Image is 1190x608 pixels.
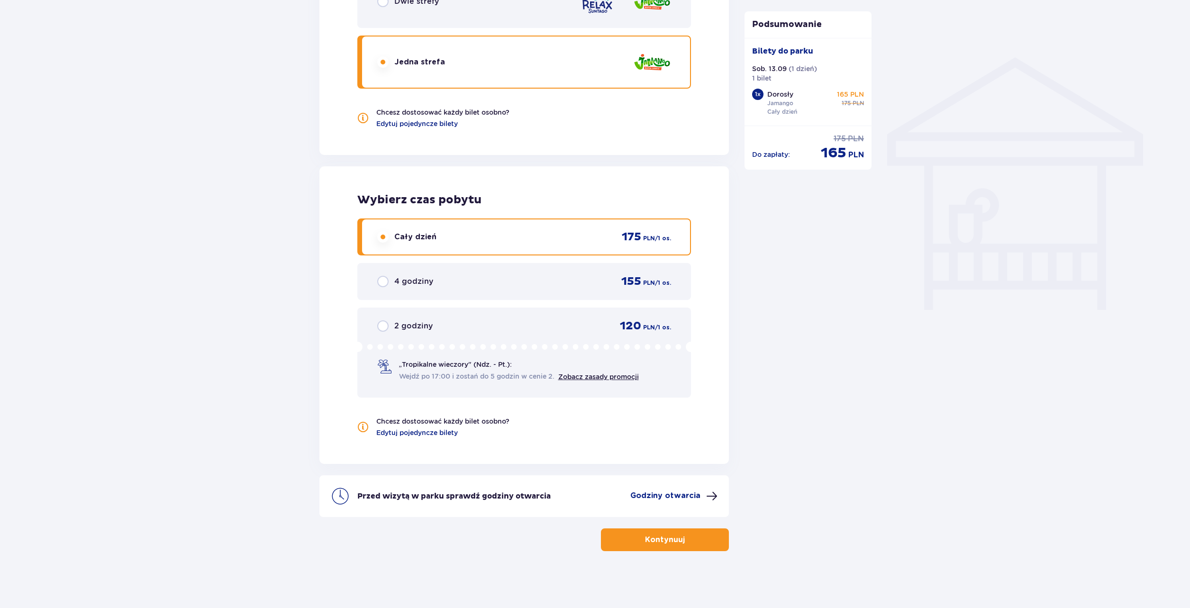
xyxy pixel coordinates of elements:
p: PLN [643,323,655,332]
p: Kontynuuj [645,535,685,545]
p: Bilety do parku [752,46,813,56]
a: Edytuj pojedyncze bilety [376,119,458,128]
p: PLN [643,234,655,243]
p: Chcesz dostosować każdy bilet osobno? [376,417,509,426]
p: PLN [853,99,864,108]
p: Dorosły [767,90,793,99]
img: clock icon [331,487,350,506]
div: 1 x [752,89,763,100]
p: Przed wizytą w parku sprawdź godziny otwarcia [357,491,551,501]
p: Sob. 13.09 [752,64,787,73]
p: Cały dzień [394,232,436,242]
p: Wybierz czas pobytu [357,193,691,207]
button: Godziny otwarcia [630,490,718,502]
p: PLN [848,150,864,160]
p: 175 [622,230,641,244]
a: Zobacz zasady promocji [558,373,639,381]
p: 175 [842,99,851,108]
p: Godziny otwarcia [630,490,700,501]
p: 4 godziny [394,276,433,287]
p: „Tropikalne wieczory" (Ndz. - Pt.): [399,360,512,369]
p: Jedna strefa [394,57,445,67]
p: PLN [643,279,655,287]
span: Wejdź po 17:00 i zostań do 5 godzin w cenie 2. [399,372,554,381]
p: Do zapłaty : [752,150,790,159]
p: 120 [620,319,641,333]
p: / 1 os. [655,234,671,243]
p: Podsumowanie [745,19,872,30]
p: / 1 os. [655,323,671,332]
a: Edytuj pojedyncze bilety [376,428,458,437]
p: 165 [821,144,846,162]
p: Cały dzień [767,108,797,116]
p: Chcesz dostosować każdy bilet osobno? [376,108,509,117]
p: 175 [834,134,846,144]
img: zone logo [633,49,671,76]
p: 2 godziny [394,321,433,331]
p: 1 bilet [752,73,772,83]
p: Jamango [767,99,793,108]
button: Kontynuuj [601,528,729,551]
p: PLN [848,134,864,144]
p: / 1 os. [655,279,671,287]
p: 155 [621,274,641,289]
p: ( 1 dzień ) [789,64,817,73]
p: 165 PLN [837,90,864,99]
